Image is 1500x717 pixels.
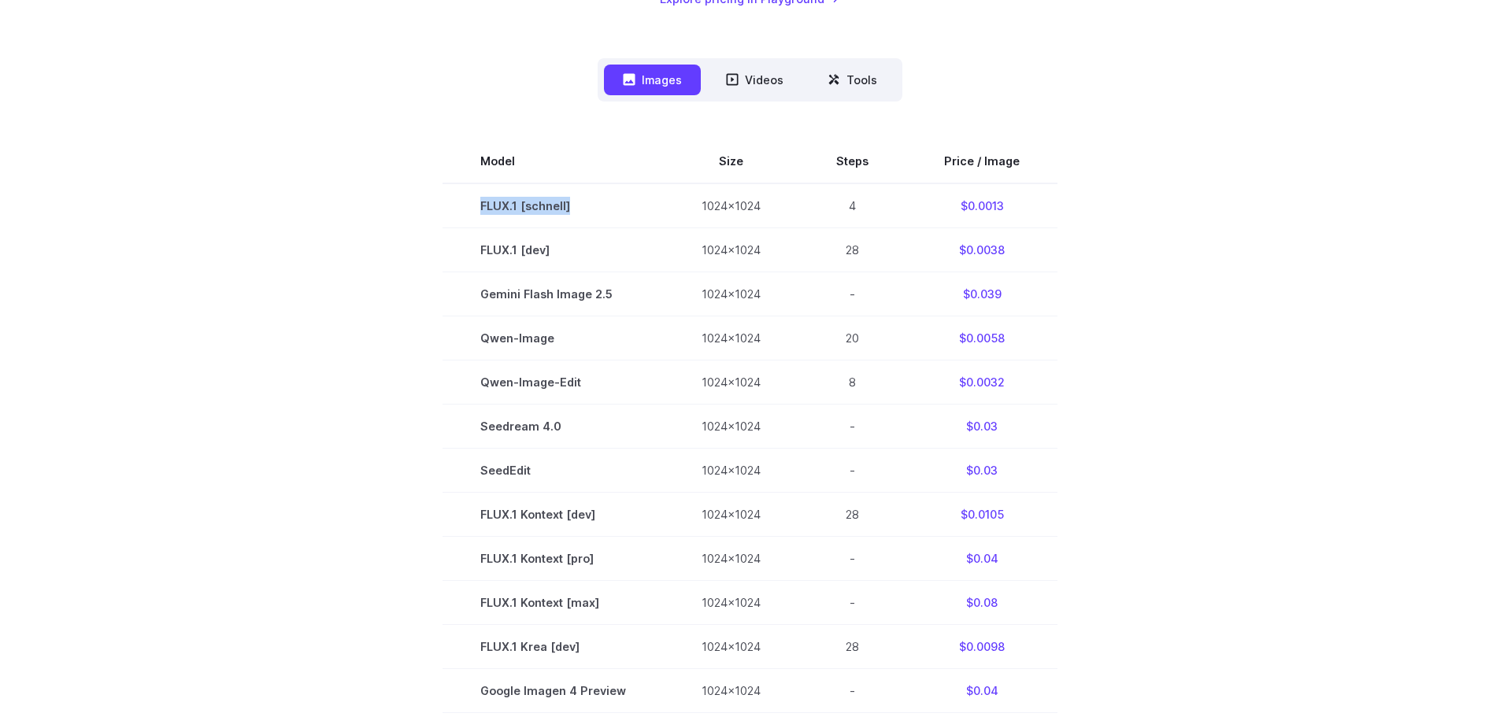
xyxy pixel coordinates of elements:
td: Seedream 4.0 [443,405,664,449]
button: Images [604,65,701,95]
td: Qwen-Image [443,316,664,360]
td: 20 [798,316,906,360]
td: 1024x1024 [664,272,798,316]
th: Model [443,139,664,183]
td: 1024x1024 [664,183,798,228]
td: $0.0038 [906,227,1057,272]
td: $0.03 [906,405,1057,449]
td: $0.0013 [906,183,1057,228]
td: - [798,405,906,449]
td: 1024x1024 [664,581,798,625]
td: 1024x1024 [664,493,798,537]
td: $0.04 [906,669,1057,713]
td: 1024x1024 [664,537,798,581]
td: 1024x1024 [664,360,798,404]
td: 1024x1024 [664,316,798,360]
td: 4 [798,183,906,228]
td: FLUX.1 Kontext [pro] [443,537,664,581]
td: SeedEdit [443,449,664,493]
td: - [798,669,906,713]
td: $0.04 [906,537,1057,581]
td: FLUX.1 Kontext [dev] [443,493,664,537]
td: 28 [798,625,906,669]
th: Steps [798,139,906,183]
td: FLUX.1 [schnell] [443,183,664,228]
td: 1024x1024 [664,669,798,713]
td: 1024x1024 [664,227,798,272]
td: FLUX.1 [dev] [443,227,664,272]
td: $0.0105 [906,493,1057,537]
td: 1024x1024 [664,405,798,449]
span: Gemini Flash Image 2.5 [480,285,626,303]
td: - [798,581,906,625]
td: 8 [798,360,906,404]
button: Videos [707,65,802,95]
td: $0.08 [906,581,1057,625]
td: - [798,449,906,493]
td: Google Imagen 4 Preview [443,669,664,713]
td: 1024x1024 [664,449,798,493]
td: FLUX.1 Krea [dev] [443,625,664,669]
td: 28 [798,493,906,537]
td: Qwen-Image-Edit [443,360,664,404]
td: 28 [798,227,906,272]
td: $0.039 [906,272,1057,316]
td: $0.0032 [906,360,1057,404]
th: Size [664,139,798,183]
th: Price / Image [906,139,1057,183]
td: $0.03 [906,449,1057,493]
td: $0.0058 [906,316,1057,360]
td: FLUX.1 Kontext [max] [443,581,664,625]
td: 1024x1024 [664,625,798,669]
button: Tools [809,65,896,95]
td: $0.0098 [906,625,1057,669]
td: - [798,537,906,581]
td: - [798,272,906,316]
